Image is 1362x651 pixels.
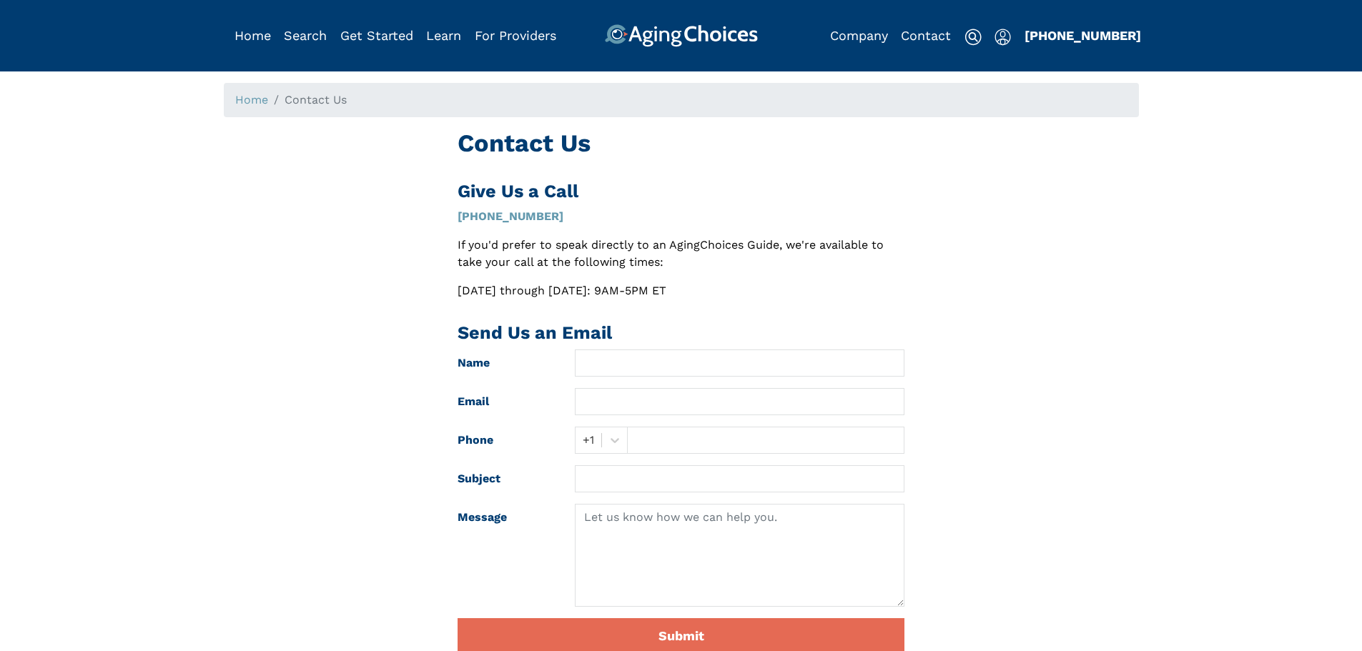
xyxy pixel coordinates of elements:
div: Popover trigger [284,24,327,47]
a: Get Started [340,28,413,43]
label: Message [447,504,564,607]
a: Home [235,93,268,106]
div: Popover trigger [995,24,1011,47]
h1: Contact Us [458,129,904,158]
label: Email [447,388,564,415]
a: Search [284,28,327,43]
a: Learn [426,28,461,43]
label: Phone [447,427,564,454]
a: [PHONE_NUMBER] [1025,28,1141,43]
p: If you'd prefer to speak directly to an AgingChoices Guide, we're available to take your call at ... [458,237,904,271]
p: [DATE] through [DATE]: 9AM-5PM ET [458,282,904,299]
img: search-icon.svg [964,29,982,46]
h2: Give Us a Call [458,181,904,202]
a: Contact [901,28,951,43]
nav: breadcrumb [224,83,1139,117]
img: user-icon.svg [995,29,1011,46]
span: Contact Us [285,93,347,106]
h2: Send Us an Email [458,322,904,344]
a: For Providers [475,28,556,43]
a: Home [235,28,271,43]
label: Name [447,349,564,377]
label: Subject [447,465,564,492]
img: AgingChoices [604,24,757,47]
a: [PHONE_NUMBER] [458,209,563,223]
a: Company [830,28,888,43]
